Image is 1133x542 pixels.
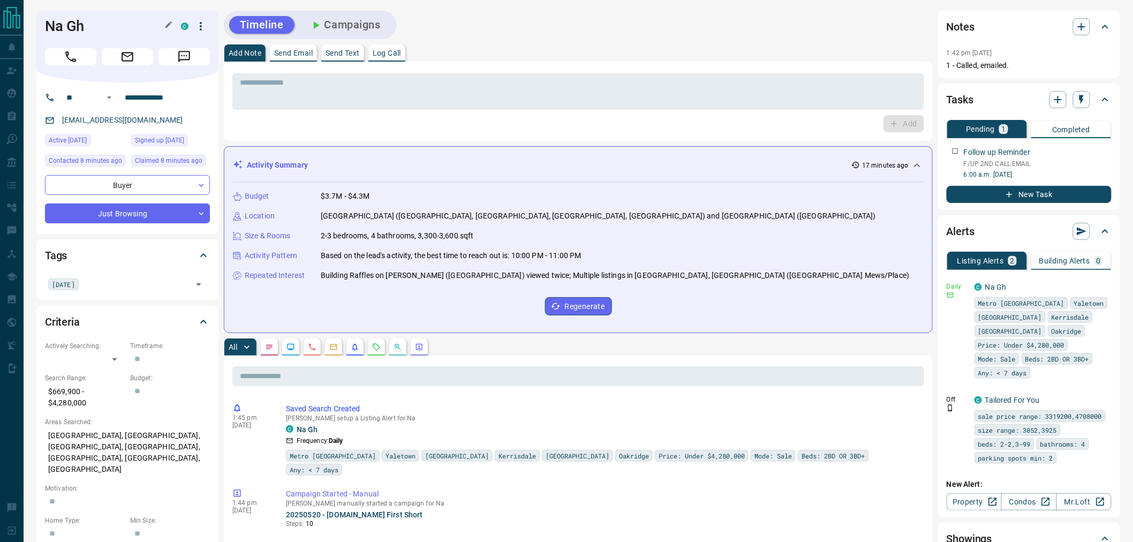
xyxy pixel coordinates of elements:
span: Call [45,48,96,65]
p: Off [947,395,968,404]
span: Email [102,48,153,65]
p: 17 minutes ago [862,161,909,170]
p: Motivation: [45,484,210,493]
strong: Daily [329,437,343,445]
svg: Email [947,291,954,299]
a: Na Gh [985,283,1007,291]
p: [PERSON_NAME] setup a Listing Alert for Na [286,415,920,422]
p: [DATE] [232,507,270,514]
span: 10 [306,520,313,528]
p: Frequency: [297,436,343,446]
svg: Requests [372,343,381,351]
p: Budget [245,191,269,202]
span: Oakridge [1052,326,1082,336]
h1: Na Gh [45,18,165,35]
svg: Push Notification Only [947,404,954,412]
p: Min Size: [130,516,210,525]
p: [GEOGRAPHIC_DATA] ([GEOGRAPHIC_DATA], [GEOGRAPHIC_DATA], [GEOGRAPHIC_DATA], [GEOGRAPHIC_DATA]) an... [321,210,876,222]
span: Price: Under $4,280,000 [978,340,1064,350]
p: Saved Search Created [286,403,920,415]
p: 1:44 pm [232,499,270,507]
p: Log Call [373,49,401,57]
p: Budget: [130,373,210,383]
p: 2-3 bedrooms, 4 bathrooms, 3,300-3,600 sqft [321,230,474,242]
h2: Alerts [947,223,975,240]
a: Property [947,493,1002,510]
span: [DATE] [52,279,75,290]
button: Timeline [229,16,294,34]
p: $3.7M - $4.3M [321,191,370,202]
p: Actively Searching: [45,341,125,351]
span: Mode: Sale [754,450,792,461]
div: Alerts [947,219,1112,244]
span: Metro [GEOGRAPHIC_DATA] [290,450,376,461]
span: Kerrisdale [1052,312,1089,322]
div: Activity Summary17 minutes ago [233,155,924,175]
div: condos.ca [975,283,982,291]
span: Any: < 7 days [978,367,1027,378]
svg: Agent Actions [415,343,424,351]
div: Criteria [45,309,210,335]
div: Mon Oct 13 2025 [45,155,126,170]
span: Claimed 8 minutes ago [135,155,202,166]
span: Yaletown [386,450,416,461]
p: Building Raffles on [PERSON_NAME] ([GEOGRAPHIC_DATA]) viewed twice; Multiple listings in [GEOGRAP... [321,270,910,281]
div: Tasks [947,87,1112,112]
p: Areas Searched: [45,417,210,427]
div: condos.ca [286,425,293,433]
span: Active [DATE] [49,135,87,146]
div: Just Browsing [45,204,210,223]
span: sale price range: 3319200,4708000 [978,411,1102,421]
span: bathrooms: 4 [1040,439,1085,449]
p: 6:00 a.m. [DATE] [964,170,1112,179]
div: Mon Oct 13 2025 [131,155,210,170]
div: Notes [947,14,1112,40]
div: Buyer [45,175,210,195]
p: 1 [1001,125,1006,133]
p: F/UP 2ND CALL EMAIL [964,159,1112,169]
span: Beds: 2BD OR 3BD+ [1025,353,1089,364]
svg: Calls [308,343,316,351]
p: Repeated Interest [245,270,305,281]
svg: Emails [329,343,338,351]
a: [EMAIL_ADDRESS][DOMAIN_NAME] [62,116,183,124]
span: Price: Under $4,280,000 [659,450,745,461]
p: 1 - Called, emailed. [947,60,1112,71]
div: condos.ca [181,22,188,30]
p: [GEOGRAPHIC_DATA], [GEOGRAPHIC_DATA], [GEOGRAPHIC_DATA], [GEOGRAPHIC_DATA], [GEOGRAPHIC_DATA], [G... [45,427,210,478]
button: Open [191,277,206,292]
p: Building Alerts [1039,257,1090,265]
p: Home Type: [45,516,125,525]
span: [GEOGRAPHIC_DATA] [978,312,1042,322]
p: Timeframe: [130,341,210,351]
button: Campaigns [299,16,391,34]
h2: Tags [45,247,67,264]
div: Tags [45,243,210,268]
p: Steps: [286,519,920,529]
span: Metro [GEOGRAPHIC_DATA] [978,298,1064,308]
span: Oakridge [619,450,649,461]
p: Send Email [274,49,313,57]
p: Send Text [326,49,360,57]
p: New Alert: [947,479,1112,490]
p: [DATE] [232,421,270,429]
p: [PERSON_NAME] manually started a campaign for Na [286,500,920,507]
button: Open [103,91,116,104]
p: Add Note [229,49,261,57]
svg: Lead Browsing Activity [286,343,295,351]
a: 20250520 - [DOMAIN_NAME] First Short [286,510,423,519]
span: Signed up [DATE] [135,135,184,146]
a: Mr.Loft [1056,493,1112,510]
span: beds: 2-2,3-99 [978,439,1031,449]
p: Daily [947,282,968,291]
h2: Notes [947,18,975,35]
p: Follow up Reminder [964,147,1030,158]
p: All [229,343,237,351]
p: Search Range: [45,373,125,383]
span: Kerrisdale [498,450,536,461]
div: condos.ca [975,396,982,404]
h2: Tasks [947,91,973,108]
span: Contacted 8 minutes ago [49,155,122,166]
p: Size & Rooms [245,230,291,242]
p: Location [245,210,275,222]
